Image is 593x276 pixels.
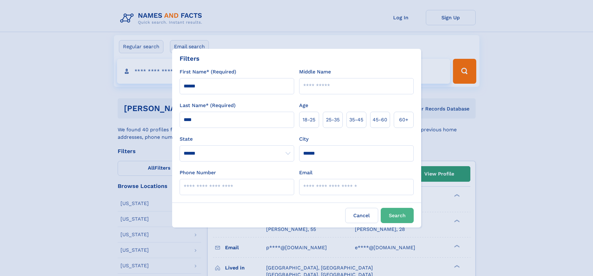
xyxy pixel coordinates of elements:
[299,135,308,143] label: City
[180,54,200,63] div: Filters
[299,68,331,76] label: Middle Name
[345,208,378,223] label: Cancel
[326,116,340,124] span: 25‑35
[349,116,363,124] span: 35‑45
[180,169,216,176] label: Phone Number
[303,116,315,124] span: 18‑25
[180,135,294,143] label: State
[180,102,236,109] label: Last Name* (Required)
[299,169,313,176] label: Email
[299,102,308,109] label: Age
[180,68,236,76] label: First Name* (Required)
[373,116,387,124] span: 45‑60
[381,208,414,223] button: Search
[399,116,408,124] span: 60+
